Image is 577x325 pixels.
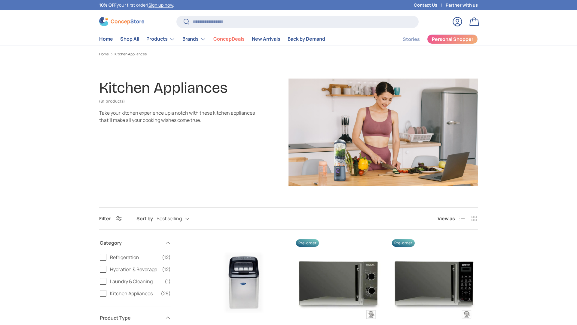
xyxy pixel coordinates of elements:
[114,52,147,56] a: Kitchen Appliances
[148,2,173,8] a: Sign up now
[162,266,171,273] span: (12)
[110,290,157,297] span: Kitchen Appliances
[143,33,179,45] summary: Products
[162,254,171,261] span: (12)
[99,2,174,8] p: your first order! .
[182,33,206,45] a: Brands
[99,99,125,104] span: (61 products)
[120,33,139,45] a: Shop All
[288,33,325,45] a: Back by Demand
[99,33,325,45] nav: Primary
[100,239,161,246] span: Category
[136,215,157,222] label: Sort by
[403,33,420,45] a: Stories
[110,266,158,273] span: Hydration & Beverage
[99,2,117,8] strong: 10% OFF
[288,79,478,186] img: Kitchen Appliances
[99,79,227,97] h1: Kitchen Appliances
[157,216,182,221] span: Best selling
[161,290,171,297] span: (29)
[99,17,144,26] img: ConcepStore
[110,254,158,261] span: Refrigeration
[99,52,109,56] a: Home
[100,232,171,254] summary: Category
[157,213,202,224] button: Best selling
[99,215,111,222] span: Filter
[446,2,478,8] a: Partner with us
[432,37,473,42] span: Personal Shopper
[99,51,478,57] nav: Breadcrumbs
[99,109,255,124] div: Take your kitchen experience up a notch with these kitchen appliances that’ll make all your cooki...
[296,239,319,247] span: Pre-order
[392,239,415,247] span: Pre-order
[146,33,175,45] a: Products
[100,314,161,321] span: Product Type
[213,33,245,45] a: ConcepDeals
[179,33,210,45] summary: Brands
[99,33,113,45] a: Home
[99,215,122,222] button: Filter
[427,34,478,44] a: Personal Shopper
[165,278,171,285] span: (1)
[252,33,280,45] a: New Arrivals
[438,215,455,222] span: View as
[414,2,446,8] a: Contact Us
[388,33,478,45] nav: Secondary
[110,278,161,285] span: Laundry & Cleaning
